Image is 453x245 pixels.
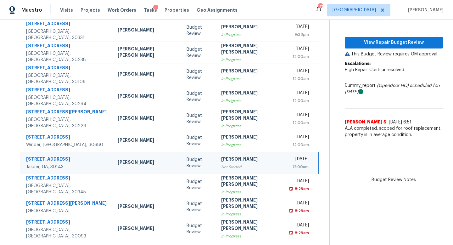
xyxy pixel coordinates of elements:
div: [STREET_ADDRESS][PERSON_NAME] [26,109,108,117]
i: scheduled for: [DATE] [345,83,440,94]
div: [GEOGRAPHIC_DATA], [GEOGRAPHIC_DATA], 30294 [26,94,108,107]
span: Maestro [21,7,42,13]
div: Budget Review [187,112,211,125]
img: Overdue Alarm Icon [288,208,294,214]
div: [PERSON_NAME] [PERSON_NAME] [221,175,280,189]
div: [GEOGRAPHIC_DATA], [GEOGRAPHIC_DATA], 30238 [26,50,108,63]
span: Visits [60,7,73,13]
div: [PERSON_NAME] [221,156,280,164]
div: [PERSON_NAME] [PERSON_NAME] [221,219,280,233]
div: Budget Review [187,46,211,59]
div: [PERSON_NAME] [118,71,176,79]
span: [GEOGRAPHIC_DATA] [333,7,376,13]
span: ALA completed. scoped for roof replacement. property is in average condition. [345,125,443,138]
div: Budget Review [187,157,211,169]
div: 12:00am [290,142,309,148]
div: [PERSON_NAME] [118,137,176,145]
div: 8:29am [294,230,309,236]
div: [GEOGRAPHIC_DATA] [26,208,108,214]
div: In Progress [221,142,280,148]
div: Budget Review [187,201,211,213]
div: [PERSON_NAME] [221,68,280,76]
div: [STREET_ADDRESS] [26,43,108,50]
span: Geo Assignments [197,7,238,13]
div: Winder, [GEOGRAPHIC_DATA], 30680 [26,142,108,148]
div: 8:29am [294,186,309,192]
div: 1 [153,5,158,11]
div: [GEOGRAPHIC_DATA], [GEOGRAPHIC_DATA], 30093 [26,227,108,239]
span: Tasks [144,8,157,12]
div: Not Started [221,164,280,170]
div: [DATE] [290,46,309,54]
div: [PERSON_NAME] [PERSON_NAME] [221,43,280,57]
div: [PERSON_NAME] [221,134,280,142]
div: Budget Review [187,24,211,37]
div: 12:00am [290,98,309,104]
div: In Progress [221,76,280,82]
div: In Progress [221,211,280,217]
div: [PERSON_NAME] [PERSON_NAME] [221,197,280,211]
div: [PERSON_NAME] [221,24,280,31]
span: [PERSON_NAME] S [345,119,386,125]
span: View Repair Budget Review [350,39,438,47]
span: Projects [81,7,100,13]
div: [STREET_ADDRESS] [26,87,108,94]
div: [PERSON_NAME] [118,115,176,123]
div: [DATE] [290,90,309,98]
div: [PERSON_NAME] [221,90,280,98]
span: Properties [165,7,189,13]
div: In Progress [221,123,280,129]
span: [DATE] 6:51 [389,120,411,124]
div: [DATE] [290,156,309,164]
div: Budget Review [187,90,211,103]
div: [PERSON_NAME] [118,27,176,35]
div: [STREET_ADDRESS] [26,20,108,28]
div: Jasper, GA, 30143 [26,164,108,170]
div: 12:00am [290,54,309,60]
div: Budget Review [187,134,211,147]
span: Work Orders [108,7,136,13]
div: In Progress [221,98,280,104]
div: [GEOGRAPHIC_DATA], [GEOGRAPHIC_DATA], 30228 [26,117,108,129]
span: Budget Review Notes [368,177,420,183]
div: [DATE] [290,222,309,230]
span: High Repair Cost: unresolved [345,68,404,72]
div: In Progress [221,57,280,63]
div: [STREET_ADDRESS] [26,219,108,227]
div: [GEOGRAPHIC_DATA], [GEOGRAPHIC_DATA], 30331 [26,28,108,41]
span: [PERSON_NAME] [405,7,444,13]
div: 117 [318,4,322,10]
div: 12:00am [290,76,309,82]
div: Dummy_report [345,83,443,95]
div: 9:33pm [290,31,309,38]
b: Escalations: [345,61,371,66]
div: [PERSON_NAME] [118,93,176,101]
div: [STREET_ADDRESS] [26,156,108,164]
div: [STREET_ADDRESS] [26,134,108,142]
div: [STREET_ADDRESS][PERSON_NAME] [26,200,108,208]
div: [PERSON_NAME] [118,203,176,211]
div: 8:29am [294,208,309,214]
div: [DATE] [290,112,309,120]
div: [GEOGRAPHIC_DATA], [GEOGRAPHIC_DATA], 30106 [26,72,108,85]
img: Overdue Alarm Icon [288,230,294,236]
div: In Progress [221,233,280,239]
div: [DATE] [290,68,309,76]
div: [STREET_ADDRESS] [26,175,108,183]
div: [STREET_ADDRESS] [26,65,108,72]
div: [DATE] [290,24,309,31]
div: [PERSON_NAME] [PERSON_NAME] [221,109,280,123]
button: View Repair Budget Review [345,37,443,48]
div: 12:00am [290,164,309,170]
div: [GEOGRAPHIC_DATA], [GEOGRAPHIC_DATA], 30345 [26,183,108,195]
div: 12:00am [290,120,309,126]
div: [DATE] [290,178,309,186]
div: Budget Review [187,223,211,235]
p: This Budget Review requires GM approval [345,51,443,57]
div: In Progress [221,31,280,38]
i: (Opendoor HQ) [377,83,409,88]
div: [PERSON_NAME] [118,225,176,233]
div: [DATE] [290,200,309,208]
div: In Progress [221,189,280,195]
div: Budget Review [187,179,211,191]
